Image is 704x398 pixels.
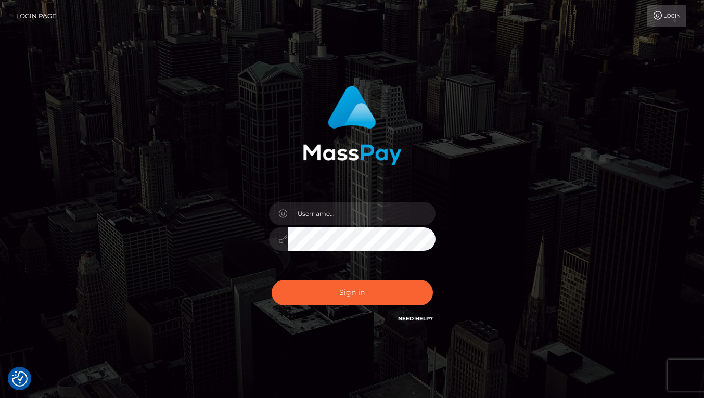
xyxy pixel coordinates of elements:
[12,371,28,387] button: Consent Preferences
[647,5,686,27] a: Login
[303,86,402,165] img: MassPay Login
[398,315,433,322] a: Need Help?
[16,5,56,27] a: Login Page
[12,371,28,387] img: Revisit consent button
[288,202,436,225] input: Username...
[272,280,433,305] button: Sign in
